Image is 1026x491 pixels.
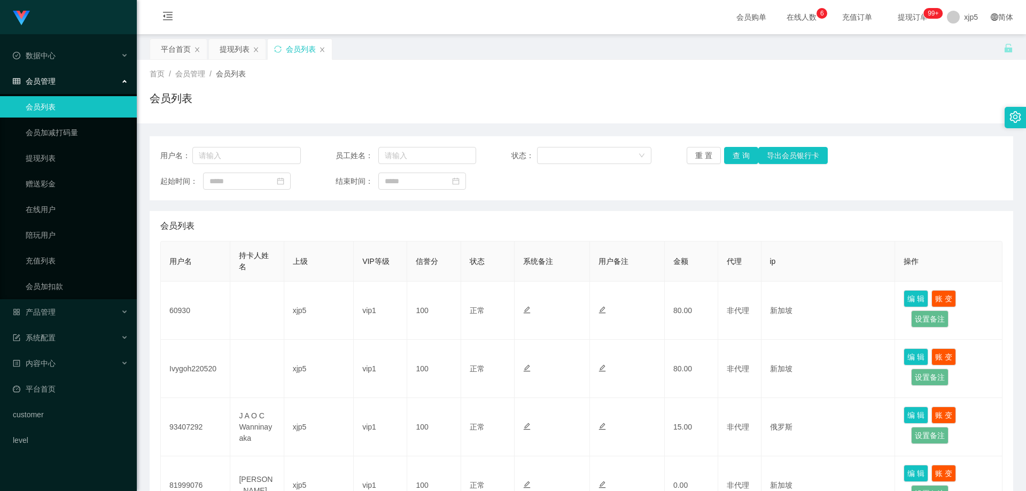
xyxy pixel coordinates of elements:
td: 93407292 [161,398,230,456]
i: 图标: edit [523,306,531,314]
i: 图标: calendar [277,177,284,185]
button: 导出会员银行卡 [758,147,828,164]
i: 图标: check-circle-o [13,52,20,59]
i: 图标: profile [13,360,20,367]
i: 图标: down [639,152,645,160]
button: 账 变 [931,465,956,482]
i: 图标: edit [598,364,606,372]
p: 6 [820,8,824,19]
span: / [209,69,212,78]
span: 结束时间： [336,176,378,187]
span: 在线人数 [781,13,822,21]
span: 首页 [150,69,165,78]
span: 会员列表 [160,220,195,232]
span: 状态 [470,257,485,266]
span: 非代理 [727,306,749,315]
span: 数据中心 [13,51,56,60]
i: 图标: menu-fold [150,1,186,35]
span: 用户备注 [598,257,628,266]
i: 图标: edit [523,423,531,430]
button: 设置备注 [911,369,949,386]
button: 重 置 [687,147,721,164]
td: 100 [407,282,461,340]
a: 提现列表 [26,147,128,169]
span: 系统备注 [523,257,553,266]
i: 图标: table [13,77,20,85]
i: 图标: edit [523,364,531,372]
span: 正常 [470,306,485,315]
button: 账 变 [931,348,956,365]
span: VIP等级 [362,257,390,266]
span: 系统配置 [13,333,56,342]
td: Ivygoh220520 [161,340,230,398]
button: 编 辑 [904,348,928,365]
td: vip1 [354,398,407,456]
span: 操作 [904,257,919,266]
div: 平台首页 [161,39,191,59]
span: 状态： [511,150,538,161]
td: 60930 [161,282,230,340]
sup: 246 [923,8,943,19]
td: xjp5 [284,398,354,456]
a: 会员加减打码量 [26,122,128,143]
a: 赠送彩金 [26,173,128,194]
span: 持卡人姓名 [239,251,269,271]
td: xjp5 [284,340,354,398]
i: 图标: edit [598,481,606,488]
i: 图标: close [194,46,200,53]
img: logo.9652507e.png [13,11,30,26]
span: 非代理 [727,481,749,489]
a: 会员列表 [26,96,128,118]
td: 新加坡 [761,282,896,340]
i: 图标: setting [1009,111,1021,123]
span: 员工姓名： [336,150,378,161]
sup: 6 [817,8,827,19]
td: 俄罗斯 [761,398,896,456]
td: 15.00 [665,398,718,456]
span: 信誉分 [416,257,438,266]
span: 充值订单 [837,13,877,21]
button: 账 变 [931,407,956,424]
span: 提现订单 [892,13,933,21]
td: 新加坡 [761,340,896,398]
span: 正常 [470,481,485,489]
span: 非代理 [727,364,749,373]
span: 产品管理 [13,308,56,316]
td: 80.00 [665,282,718,340]
td: vip1 [354,282,407,340]
span: 代理 [727,257,742,266]
a: 会员加扣款 [26,276,128,297]
i: 图标: edit [598,423,606,430]
a: 充值列表 [26,250,128,271]
span: 正常 [470,364,485,373]
td: xjp5 [284,282,354,340]
span: / [169,69,171,78]
span: 起始时间： [160,176,203,187]
div: 会员列表 [286,39,316,59]
i: 图标: close [319,46,325,53]
input: 请输入 [378,147,476,164]
a: 图标: dashboard平台首页 [13,378,128,400]
button: 设置备注 [911,427,949,444]
a: 陪玩用户 [26,224,128,246]
td: J A O C Wanninayaka [230,398,284,456]
i: 图标: form [13,334,20,341]
td: vip1 [354,340,407,398]
button: 编 辑 [904,407,928,424]
i: 图标: sync [274,45,282,53]
button: 查 询 [724,147,758,164]
span: 用户名： [160,150,192,161]
i: 图标: close [253,46,259,53]
i: 图标: calendar [452,177,460,185]
i: 图标: edit [598,306,606,314]
button: 编 辑 [904,465,928,482]
span: 内容中心 [13,359,56,368]
span: 上级 [293,257,308,266]
a: customer [13,404,128,425]
h1: 会员列表 [150,90,192,106]
span: 会员列表 [216,69,246,78]
span: 用户名 [169,257,192,266]
i: 图标: global [991,13,998,21]
td: 80.00 [665,340,718,398]
button: 账 变 [931,290,956,307]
